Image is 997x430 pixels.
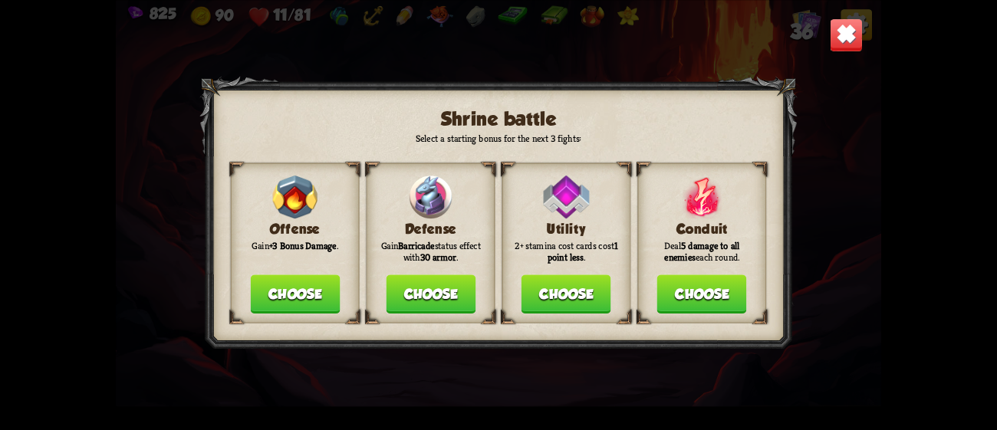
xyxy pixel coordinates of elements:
p: Deal each round. [650,240,754,263]
h3: Utility [515,222,618,237]
p: Gain . [243,240,347,251]
h3: Conduit [650,222,754,237]
h2: Shrine battle [231,107,766,130]
img: ShrineBonusOffense.png [273,176,318,218]
button: Choose [250,274,340,313]
b: Barricade [398,239,435,251]
b: 1 point less [548,239,618,263]
img: ShrineBonusConduit.png [683,176,722,218]
p: Gain status effect with . [379,240,482,263]
button: Choose [657,274,747,313]
b: 30 armor [420,251,457,263]
b: +3 Bonus Damage [269,239,337,251]
b: 5 damage to all enemies [664,239,739,263]
button: Choose [386,274,475,313]
img: ShrineBonusUtility.png [544,176,589,218]
h3: Defense [379,222,482,237]
p: Select a starting bonus for the next 3 fights: [231,132,766,144]
p: 2+ stamina cost cards cost . [515,240,618,263]
h3: Offense [243,222,347,237]
button: Choose [522,274,611,313]
img: ShrineBonusDefense.png [410,176,452,218]
img: Close_Button.png [830,18,864,51]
